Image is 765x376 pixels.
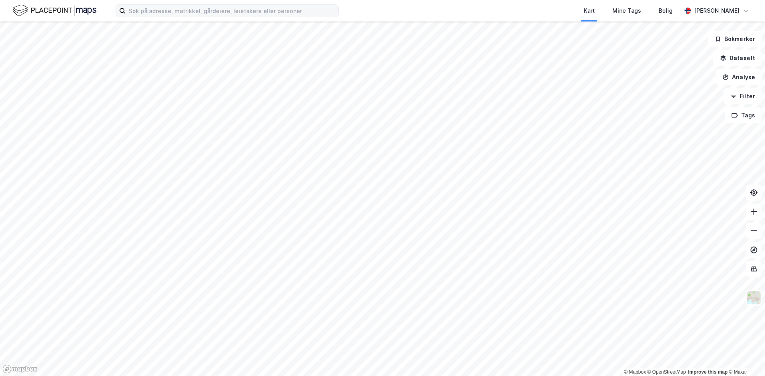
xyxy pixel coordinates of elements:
img: logo.f888ab2527a4732fd821a326f86c7f29.svg [13,4,96,18]
div: Kart [584,6,595,16]
div: Kontrollprogram for chat [725,338,765,376]
div: [PERSON_NAME] [694,6,739,16]
div: Mine Tags [612,6,641,16]
iframe: Chat Widget [725,338,765,376]
div: Bolig [659,6,673,16]
input: Søk på adresse, matrikkel, gårdeiere, leietakere eller personer [126,5,338,17]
